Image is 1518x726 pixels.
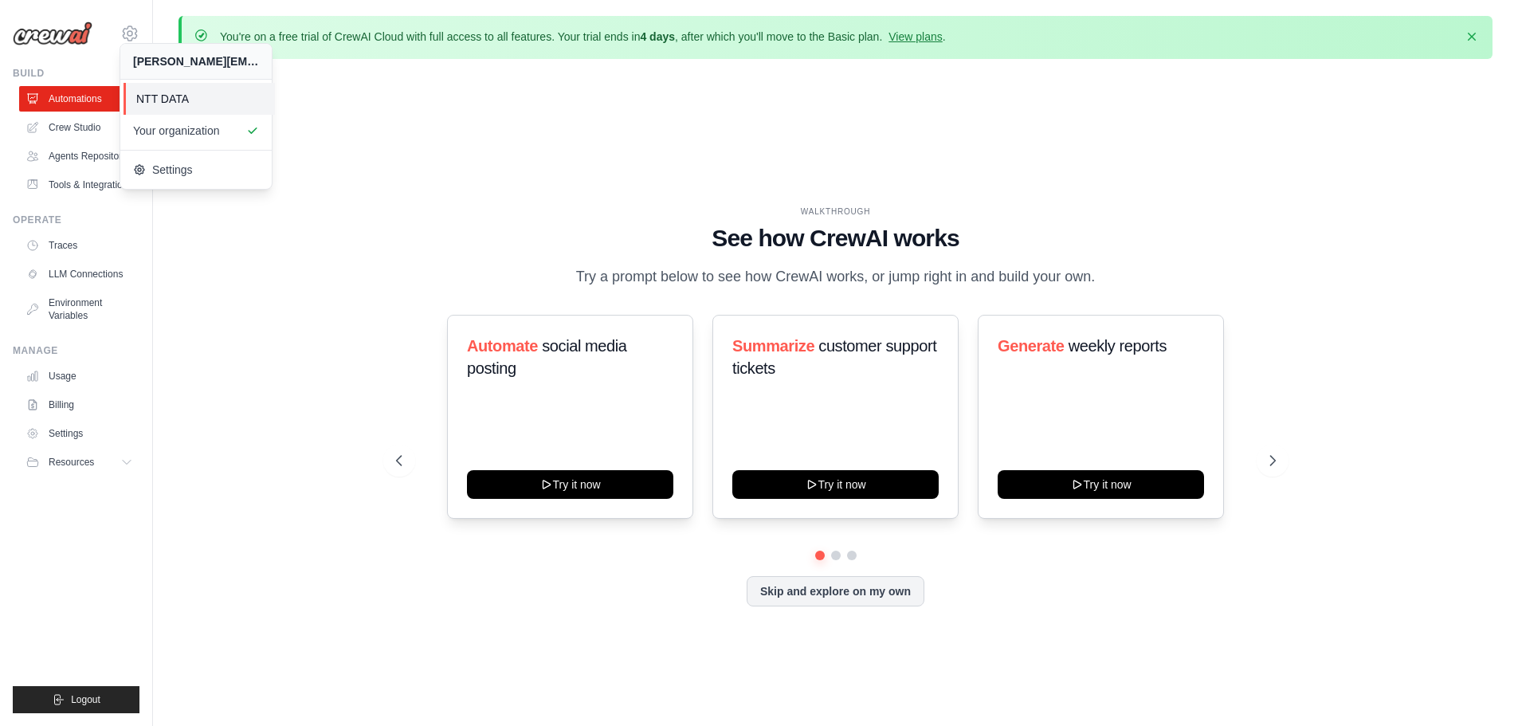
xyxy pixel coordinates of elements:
[220,29,946,45] p: You're on a free trial of CrewAI Cloud with full access to all features. Your trial ends in , aft...
[13,67,139,80] div: Build
[49,456,94,469] span: Resources
[136,91,262,107] span: NTT DATA
[888,30,942,43] a: View plans
[19,233,139,258] a: Traces
[998,470,1204,499] button: Try it now
[1069,337,1167,355] span: weekly reports
[467,470,673,499] button: Try it now
[732,337,936,377] span: customer support tickets
[133,123,259,139] span: Your organization
[19,143,139,169] a: Agents Repository
[19,363,139,389] a: Usage
[19,421,139,446] a: Settings
[396,206,1276,218] div: WALKTHROUGH
[732,470,939,499] button: Try it now
[13,686,139,713] button: Logout
[120,115,272,147] a: Your organization
[19,392,139,418] a: Billing
[13,344,139,357] div: Manage
[13,22,92,45] img: Logo
[1438,649,1518,726] div: Widget de chat
[467,337,538,355] span: Automate
[124,83,275,115] a: NTT DATA
[133,53,259,69] div: [PERSON_NAME][EMAIL_ADDRESS][DOMAIN_NAME]
[467,337,627,377] span: social media posting
[71,693,100,706] span: Logout
[19,86,139,112] a: Automations
[19,172,139,198] a: Tools & Integrations
[120,154,272,186] a: Settings
[19,449,139,475] button: Resources
[133,162,259,178] span: Settings
[1438,649,1518,726] iframe: Chat Widget
[19,115,139,140] a: Crew Studio
[998,337,1065,355] span: Generate
[568,265,1104,288] p: Try a prompt below to see how CrewAI works, or jump right in and build your own.
[19,261,139,287] a: LLM Connections
[396,224,1276,253] h1: See how CrewAI works
[640,30,675,43] strong: 4 days
[732,337,814,355] span: Summarize
[747,576,924,606] button: Skip and explore on my own
[13,214,139,226] div: Operate
[19,290,139,328] a: Environment Variables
